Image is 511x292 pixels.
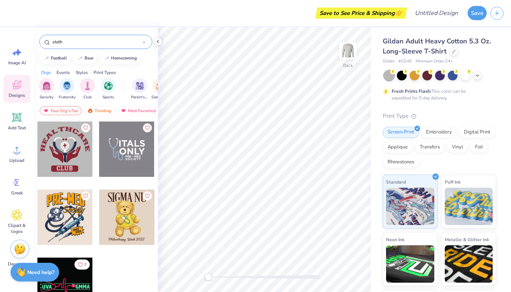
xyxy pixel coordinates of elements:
img: trend_line.gif [77,56,83,61]
div: bear [85,56,94,60]
div: Events [56,69,70,76]
img: trend_line.gif [104,56,110,61]
div: football [51,56,67,60]
button: Save [468,6,487,20]
div: Trending [84,106,115,115]
div: Digital Print [459,127,495,138]
span: Game Day [152,95,169,100]
div: Accessibility label [205,273,212,281]
span: Add Text [8,125,26,131]
span: Sorority [40,95,53,100]
img: most_fav.gif [120,108,126,113]
strong: Fresh Prints Flash: [392,88,431,94]
button: Like [81,123,90,132]
span: # G540 [398,58,412,65]
img: Standard [386,188,434,225]
img: Parent's Weekend Image [135,82,144,90]
img: Club Image [83,82,92,90]
span: Upload [9,157,24,163]
div: Back [343,62,353,69]
button: Like [74,259,90,270]
img: Game Day Image [156,82,165,90]
img: trending.gif [87,108,93,113]
div: Vinyl [447,142,468,153]
button: homecoming [100,53,140,64]
img: Metallic & Glitter Ink [445,245,493,283]
img: Fraternity Image [63,82,71,90]
span: 7 [84,263,86,267]
div: Rhinestones [383,157,419,168]
button: Like [143,123,152,132]
div: Save to See Price & Shipping [317,7,405,19]
div: Orgs [41,69,51,76]
div: Embroidery [421,127,457,138]
img: Sports Image [104,82,113,90]
input: Try "Alpha" [52,38,143,46]
img: trend_line.gif [43,56,49,61]
div: Most Favorited [117,106,159,115]
button: filter button [131,78,148,100]
button: bear [73,53,97,64]
span: Puff Ink [445,178,460,186]
div: filter for Sports [101,78,116,100]
button: filter button [101,78,116,100]
button: football [39,53,70,64]
div: filter for Fraternity [59,78,76,100]
button: Like [81,191,90,200]
div: homecoming [111,56,137,60]
div: filter for Game Day [152,78,169,100]
img: Sorority Image [42,82,51,90]
div: filter for Club [80,78,95,100]
div: Styles [76,69,88,76]
span: 👉 [395,8,403,17]
div: filter for Sorority [39,78,54,100]
img: Neon Ink [386,245,434,283]
div: Print Types [94,69,116,76]
span: Club [83,95,92,100]
span: Sports [102,95,114,100]
div: Screen Print [383,127,419,138]
span: Fraternity [59,95,76,100]
span: Image AI [8,60,26,66]
span: Greek [11,190,23,196]
button: Like [143,191,152,200]
span: Gildan [383,58,395,65]
span: Neon Ink [386,236,404,243]
span: Minimum Order: 24 + [416,58,453,65]
div: Applique [383,142,413,153]
div: Print Type [383,112,496,120]
img: Puff Ink [445,188,493,225]
span: Metallic & Glitter Ink [445,236,489,243]
span: Clipart & logos [4,222,29,234]
div: This color can be expedited for 5 day delivery. [392,88,484,101]
button: filter button [152,78,169,100]
div: filter for Parent's Weekend [131,78,148,100]
img: Back [340,43,355,58]
div: Your Org's Fav [40,106,82,115]
input: Untitled Design [409,6,464,21]
button: filter button [59,78,76,100]
div: Foil [470,142,488,153]
span: Gildan Adult Heavy Cotton 5.3 Oz. Long-Sleeve T-Shirt [383,37,491,56]
span: Decorate [8,261,26,267]
button: filter button [39,78,54,100]
span: Parent's Weekend [131,95,148,100]
button: filter button [80,78,95,100]
img: most_fav.gif [43,108,49,113]
span: Standard [386,178,406,186]
div: Transfers [415,142,445,153]
strong: Need help? [27,269,54,276]
span: Designs [9,92,25,98]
